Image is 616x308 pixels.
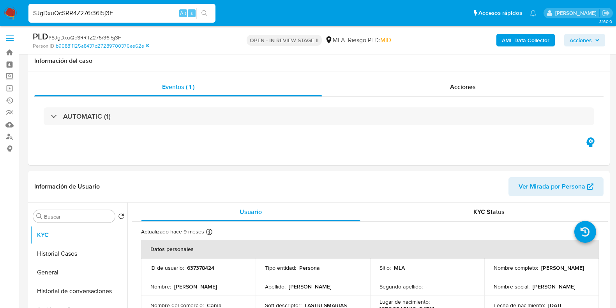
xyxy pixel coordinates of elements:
div: MLA [325,36,345,45]
a: Notificaciones [530,10,537,16]
a: Salir [602,9,610,17]
b: Person ID [33,43,54,50]
button: KYC [30,226,127,244]
b: AML Data Collector [502,34,549,46]
button: General [30,263,127,282]
p: Persona [299,264,320,271]
span: Ver Mirada por Persona [519,177,585,196]
button: Ver Mirada por Persona [508,177,604,196]
span: Acciones [450,82,476,91]
span: # SJgDxuQcSRR4Z276r36i5j3F [48,34,121,41]
b: PLD [33,30,48,43]
p: Nombre social : [494,283,530,290]
p: Segundo apellido : [379,283,423,290]
span: Riesgo PLD: [348,36,391,45]
span: KYC Status [473,207,505,216]
h3: AUTOMATIC (1) [63,112,111,121]
span: MID [380,36,391,45]
button: Volver al orden por defecto [118,213,124,222]
p: Nombre completo : [494,264,538,271]
p: Nombre : [150,283,171,290]
span: Eventos ( 1 ) [162,82,194,91]
p: Lugar de nacimiento : [379,298,430,305]
p: Sitio : [379,264,391,271]
p: MLA [394,264,405,271]
p: Actualizado hace 9 meses [141,228,204,235]
div: AUTOMATIC (1) [44,107,594,125]
th: Datos personales [141,240,599,258]
button: Acciones [564,34,605,46]
h1: Información de Usuario [34,183,100,190]
p: [PERSON_NAME] [289,283,332,290]
span: s [191,9,193,17]
span: Usuario [240,207,262,216]
p: [PERSON_NAME] [174,283,217,290]
p: Tipo entidad : [265,264,296,271]
button: Historial Casos [30,244,127,263]
button: search-icon [196,8,212,19]
a: b958811125a8437d27289700376ee62e [56,43,149,50]
input: Buscar usuario o caso... [28,8,215,18]
h1: Información del caso [34,57,604,65]
span: Alt [180,9,186,17]
p: ID de usuario : [150,264,184,271]
span: Acciones [570,34,592,46]
p: [PERSON_NAME] [533,283,575,290]
p: florencia.lera@mercadolibre.com [555,9,599,17]
input: Buscar [44,213,112,220]
button: AML Data Collector [496,34,555,46]
p: - [426,283,427,290]
button: Historial de conversaciones [30,282,127,301]
button: Buscar [36,213,42,219]
p: OPEN - IN REVIEW STAGE II [247,35,322,46]
p: Apellido : [265,283,286,290]
p: 637378424 [187,264,214,271]
p: [PERSON_NAME] [541,264,584,271]
span: Accesos rápidos [478,9,522,17]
